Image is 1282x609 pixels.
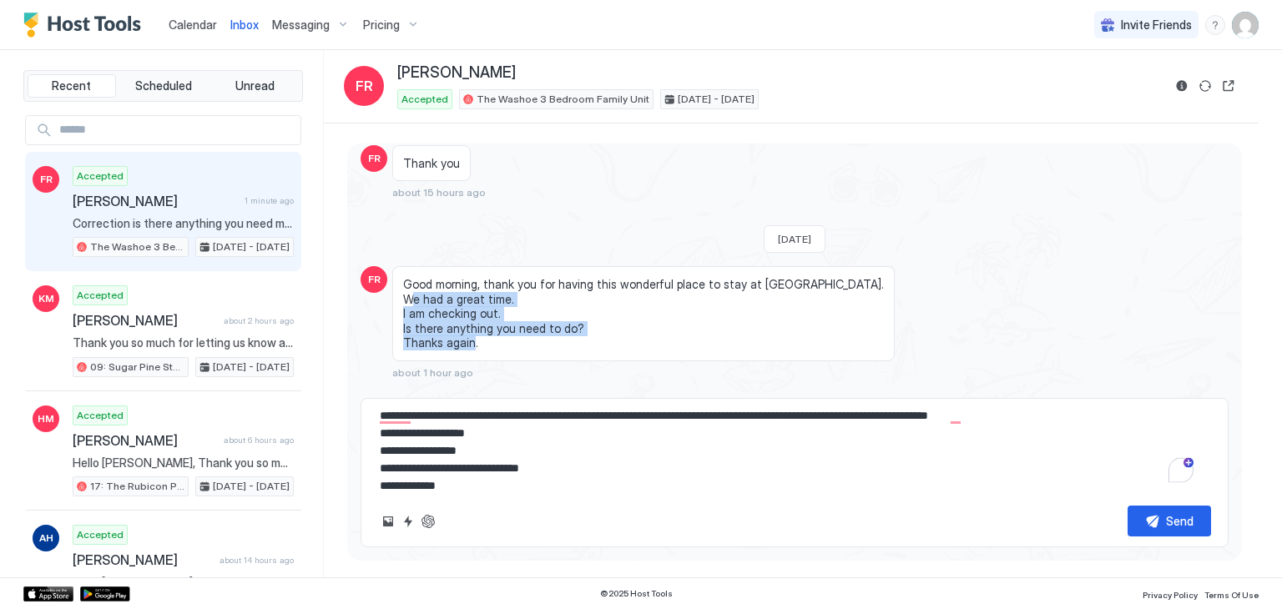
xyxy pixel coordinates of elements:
[392,186,486,199] span: about 15 hours ago
[378,409,1211,492] textarea: To enrich screen reader interactions, please activate Accessibility in Grammarly extension settings
[224,435,294,445] span: about 6 hours ago
[418,511,438,531] button: ChatGPT Auto Reply
[368,151,381,166] span: FR
[52,78,91,93] span: Recent
[220,555,294,566] span: about 14 hours ago
[600,588,673,599] span: © 2025 Host Tools
[1143,590,1198,600] span: Privacy Policy
[169,18,217,32] span: Calendar
[77,288,124,303] span: Accepted
[169,16,217,33] a: Calendar
[38,291,54,306] span: KM
[73,551,213,568] span: [PERSON_NAME]
[1121,18,1192,33] span: Invite Friends
[73,455,294,471] span: Hello [PERSON_NAME], Thank you so much for your booking! We'll send the check-in instructions [DA...
[73,312,217,329] span: [PERSON_NAME]
[363,18,400,33] span: Pricing
[230,16,259,33] a: Inbox
[401,92,448,107] span: Accepted
[368,272,381,287] span: FR
[39,531,53,546] span: AH
[678,92,755,107] span: [DATE] - [DATE]
[403,277,884,350] span: Good morning, thank you for having this wonderful place to stay at [GEOGRAPHIC_DATA]. We had a gr...
[392,366,473,379] span: about 1 hour ago
[73,216,294,231] span: Correction is there anything you need me to do?
[1172,76,1192,96] button: Reservation information
[1195,76,1215,96] button: Sync reservation
[477,92,649,107] span: The Washoe 3 Bedroom Family Unit
[38,411,54,426] span: HM
[230,18,259,32] span: Inbox
[235,78,275,93] span: Unread
[1143,585,1198,602] a: Privacy Policy
[356,76,373,96] span: FR
[403,156,460,171] span: Thank you
[1166,512,1194,530] div: Send
[398,511,418,531] button: Quick reply
[80,586,130,601] a: Google Play Store
[73,432,217,449] span: [PERSON_NAME]
[90,360,184,375] span: 09: Sugar Pine Studio at [GEOGRAPHIC_DATA]
[135,78,192,93] span: Scheduled
[23,586,73,601] a: App Store
[1205,15,1225,35] div: menu
[1219,76,1239,96] button: Open reservation
[90,239,184,254] span: The Washoe 3 Bedroom Family Unit
[90,479,184,494] span: 17: The Rubicon Pet Friendly Studio
[73,193,238,209] span: [PERSON_NAME]
[77,527,124,542] span: Accepted
[28,74,116,98] button: Recent
[213,239,290,254] span: [DATE] - [DATE]
[77,169,124,184] span: Accepted
[224,315,294,326] span: about 2 hours ago
[778,233,811,245] span: [DATE]
[213,360,290,375] span: [DATE] - [DATE]
[23,70,303,102] div: tab-group
[77,408,124,423] span: Accepted
[397,63,516,83] span: [PERSON_NAME]
[73,335,294,350] span: Thank you so much for letting us know and for taking such good care of everything! We really appr...
[378,511,398,531] button: Upload image
[245,195,294,206] span: 1 minute ago
[210,74,299,98] button: Unread
[1204,590,1259,600] span: Terms Of Use
[272,18,330,33] span: Messaging
[53,116,300,144] input: Input Field
[40,172,53,187] span: FR
[1204,585,1259,602] a: Terms Of Use
[73,575,294,590] span: Hello [PERSON_NAME], Thank you so much for your booking! We'll send the check-in instructions [DA...
[213,479,290,494] span: [DATE] - [DATE]
[1232,12,1259,38] div: User profile
[1128,506,1211,536] button: Send
[119,74,208,98] button: Scheduled
[23,13,149,38] a: Host Tools Logo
